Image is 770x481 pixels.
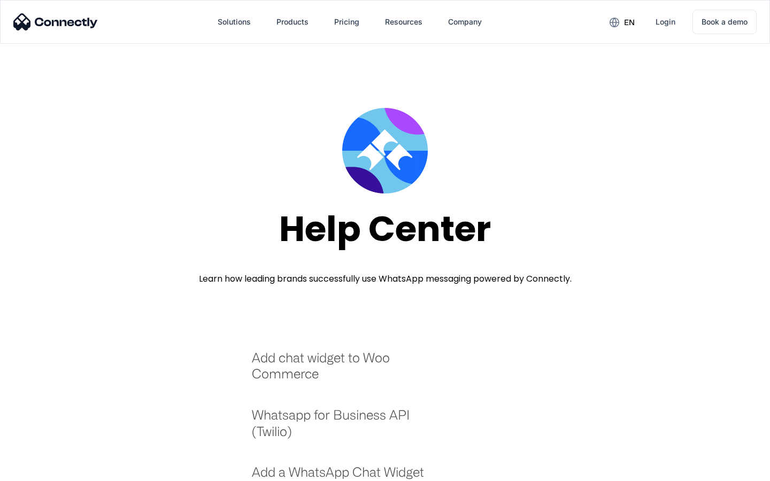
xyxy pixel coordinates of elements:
[624,15,635,30] div: en
[279,210,491,249] div: Help Center
[326,9,368,35] a: Pricing
[647,9,684,35] a: Login
[276,14,309,29] div: Products
[656,14,675,29] div: Login
[252,350,438,393] a: Add chat widget to Woo Commerce
[11,462,64,477] aside: Language selected: English
[692,10,757,34] a: Book a demo
[334,14,359,29] div: Pricing
[13,13,98,30] img: Connectly Logo
[252,407,438,450] a: Whatsapp for Business API (Twilio)
[199,273,572,285] div: Learn how leading brands successfully use WhatsApp messaging powered by Connectly.
[448,14,482,29] div: Company
[21,462,64,477] ul: Language list
[218,14,251,29] div: Solutions
[385,14,422,29] div: Resources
